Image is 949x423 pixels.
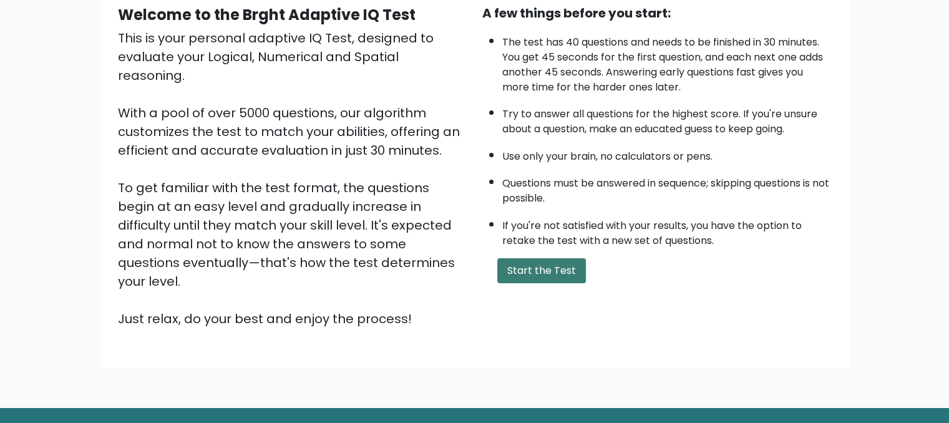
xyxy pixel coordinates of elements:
div: A few things before you start: [482,4,832,22]
button: Start the Test [497,258,586,283]
li: The test has 40 questions and needs to be finished in 30 minutes. You get 45 seconds for the firs... [502,29,832,95]
li: Try to answer all questions for the highest score. If you're unsure about a question, make an edu... [502,100,832,137]
li: Use only your brain, no calculators or pens. [502,143,832,164]
div: This is your personal adaptive IQ Test, designed to evaluate your Logical, Numerical and Spatial ... [118,29,467,328]
li: Questions must be answered in sequence; skipping questions is not possible. [502,170,832,206]
li: If you're not satisfied with your results, you have the option to retake the test with a new set ... [502,212,832,248]
b: Welcome to the Brght Adaptive IQ Test [118,4,416,25]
